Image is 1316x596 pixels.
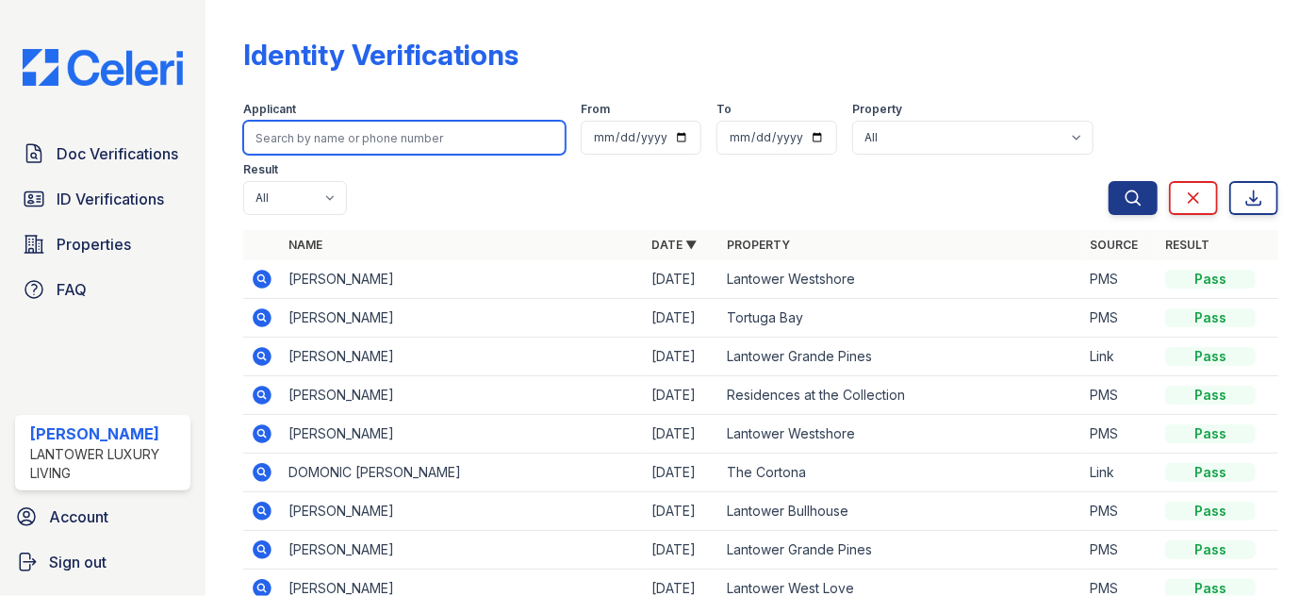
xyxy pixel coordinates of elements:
a: Doc Verifications [15,135,190,173]
td: [DATE] [644,531,719,570]
a: Source [1090,238,1138,252]
td: PMS [1082,531,1158,570]
span: Account [49,505,108,528]
a: Sign out [8,543,198,581]
span: ID Verifications [57,188,164,210]
td: [PERSON_NAME] [281,299,644,338]
td: [DATE] [644,492,719,531]
td: Link [1082,454,1158,492]
td: DOMONIC [PERSON_NAME] [281,454,644,492]
label: Property [852,102,902,117]
a: ID Verifications [15,180,190,218]
a: Properties [15,225,190,263]
div: Lantower Luxury Living [30,445,183,483]
td: Link [1082,338,1158,376]
input: Search by name or phone number [243,121,566,155]
td: Residences at the Collection [719,376,1082,415]
a: FAQ [15,271,190,308]
td: PMS [1082,492,1158,531]
div: [PERSON_NAME] [30,422,183,445]
div: Pass [1165,386,1256,405]
span: FAQ [57,278,87,301]
td: Tortuga Bay [719,299,1082,338]
a: Property [727,238,790,252]
span: Doc Verifications [57,142,178,165]
span: Properties [57,233,131,256]
td: [DATE] [644,260,719,299]
td: [DATE] [644,338,719,376]
div: Pass [1165,308,1256,327]
td: PMS [1082,299,1158,338]
a: Name [288,238,322,252]
label: Result [243,162,278,177]
label: To [716,102,732,117]
td: PMS [1082,415,1158,454]
td: [PERSON_NAME] [281,415,644,454]
a: Account [8,498,198,536]
div: Pass [1165,270,1256,289]
div: Pass [1165,540,1256,559]
label: From [581,102,610,117]
td: [PERSON_NAME] [281,260,644,299]
a: Result [1165,238,1209,252]
td: [PERSON_NAME] [281,376,644,415]
td: [PERSON_NAME] [281,492,644,531]
td: Lantower Westshore [719,260,1082,299]
td: [PERSON_NAME] [281,338,644,376]
div: Pass [1165,502,1256,521]
a: Date ▼ [651,238,697,252]
label: Applicant [243,102,296,117]
span: Sign out [49,551,107,573]
td: Lantower Westshore [719,415,1082,454]
img: CE_Logo_Blue-a8612792a0a2168367f1c8372b55b34899dd931a85d93a1a3d3e32e68fde9ad4.png [8,49,198,85]
div: Pass [1165,424,1256,443]
div: Pass [1165,347,1256,366]
td: [PERSON_NAME] [281,531,644,570]
td: Lantower Bullhouse [719,492,1082,531]
td: The Cortona [719,454,1082,492]
td: [DATE] [644,376,719,415]
div: Identity Verifications [243,38,518,72]
td: [DATE] [644,415,719,454]
td: [DATE] [644,299,719,338]
td: PMS [1082,376,1158,415]
td: Lantower Grande Pines [719,338,1082,376]
td: [DATE] [644,454,719,492]
td: PMS [1082,260,1158,299]
td: Lantower Grande Pines [719,531,1082,570]
div: Pass [1165,463,1256,482]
